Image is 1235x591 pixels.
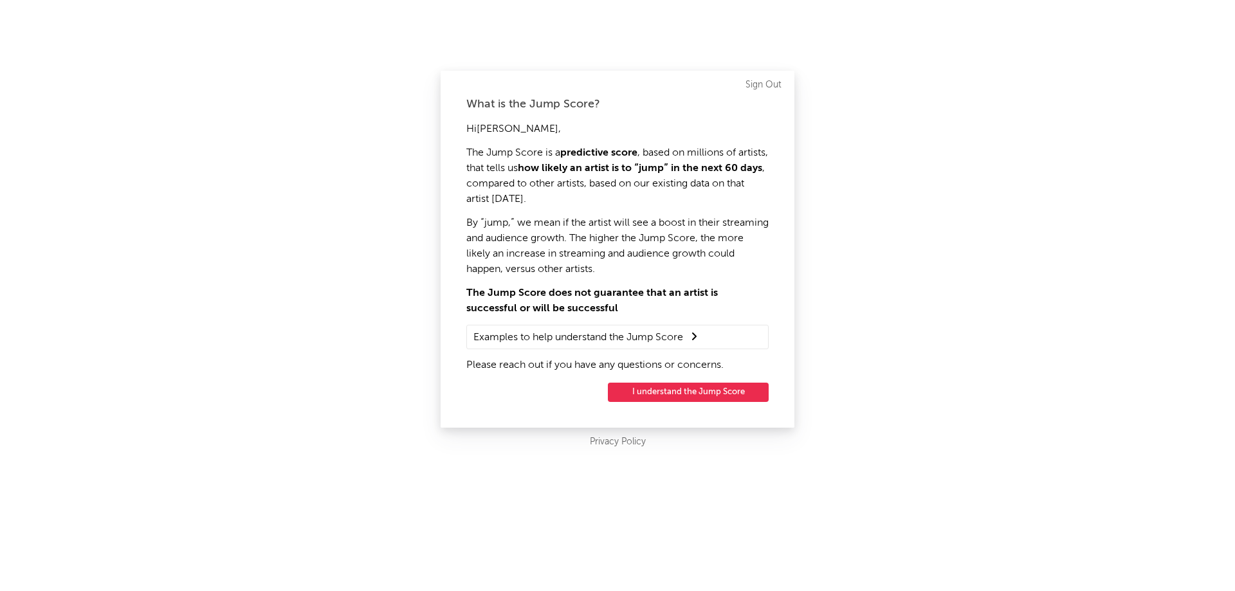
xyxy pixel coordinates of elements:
strong: The Jump Score does not guarantee that an artist is successful or will be successful [466,288,718,314]
a: Privacy Policy [590,434,646,450]
summary: Examples to help understand the Jump Score [473,329,762,345]
p: Hi [PERSON_NAME] , [466,122,769,137]
a: Sign Out [746,77,782,93]
p: Please reach out if you have any questions or concerns. [466,358,769,373]
strong: predictive score [560,148,637,158]
button: I understand the Jump Score [608,383,769,402]
strong: how likely an artist is to “jump” in the next 60 days [518,163,762,174]
p: By “jump,” we mean if the artist will see a boost in their streaming and audience growth. The hig... [466,215,769,277]
p: The Jump Score is a , based on millions of artists, that tells us , compared to other artists, ba... [466,145,769,207]
div: What is the Jump Score? [466,96,769,112]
